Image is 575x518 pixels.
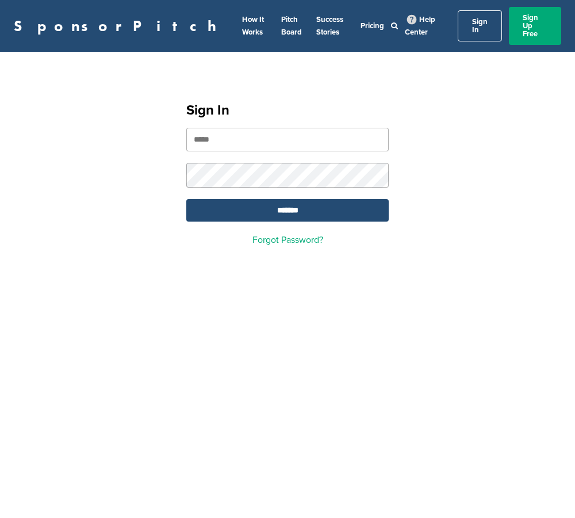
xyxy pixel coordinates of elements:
iframe: Button to launch messaging window [529,472,566,509]
a: Success Stories [316,15,343,37]
a: Pitch Board [281,15,302,37]
a: SponsorPitch [14,18,224,33]
a: Sign Up Free [509,7,561,45]
a: Forgot Password? [252,234,323,246]
a: How It Works [242,15,264,37]
a: Sign In [458,10,502,41]
a: Pricing [361,21,384,31]
a: Help Center [405,13,435,39]
h1: Sign In [186,100,389,121]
